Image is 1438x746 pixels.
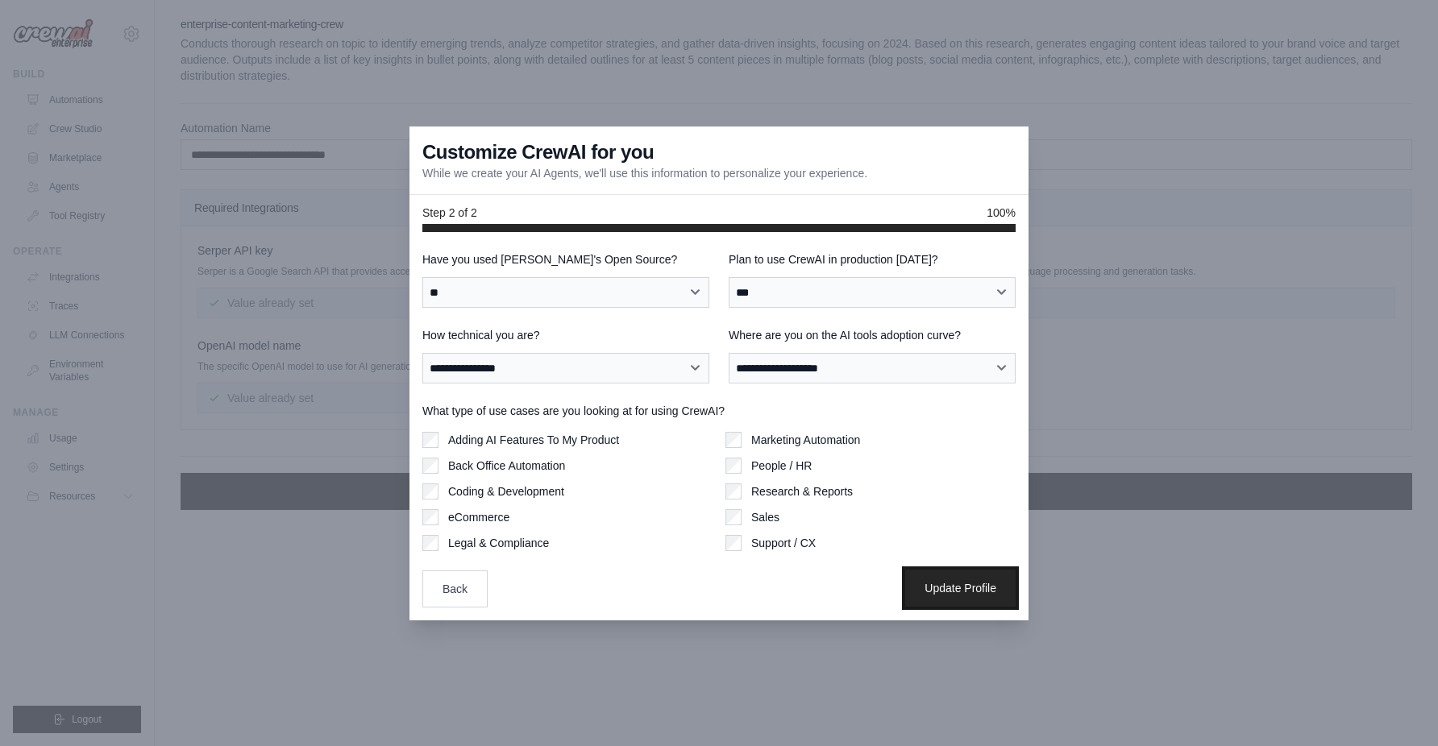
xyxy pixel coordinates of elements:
label: Marketing Automation [751,432,860,448]
label: Back Office Automation [448,458,565,474]
label: What type of use cases are you looking at for using CrewAI? [422,403,1016,419]
label: Adding AI Features To My Product [448,432,619,448]
label: Research & Reports [751,483,853,499]
button: Back [422,570,488,607]
label: How technical you are? [422,327,709,343]
label: Coding & Development [448,483,564,499]
label: Where are you on the AI tools adoption curve? [729,327,1016,343]
label: Have you used [PERSON_NAME]'s Open Source? [422,251,709,267]
h3: Customize CrewAI for you [422,139,654,165]
label: Plan to use CrewAI in production [DATE]? [729,251,1016,267]
span: Step 2 of 2 [422,205,477,221]
label: Legal & Compliance [448,535,549,551]
button: Update Profile [905,570,1016,607]
label: eCommerce [448,509,509,525]
label: Support / CX [751,535,816,551]
label: Sales [751,509,779,525]
label: People / HR [751,458,812,474]
span: 100% [987,205,1016,221]
p: While we create your AI Agents, we'll use this information to personalize your experience. [422,165,867,181]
